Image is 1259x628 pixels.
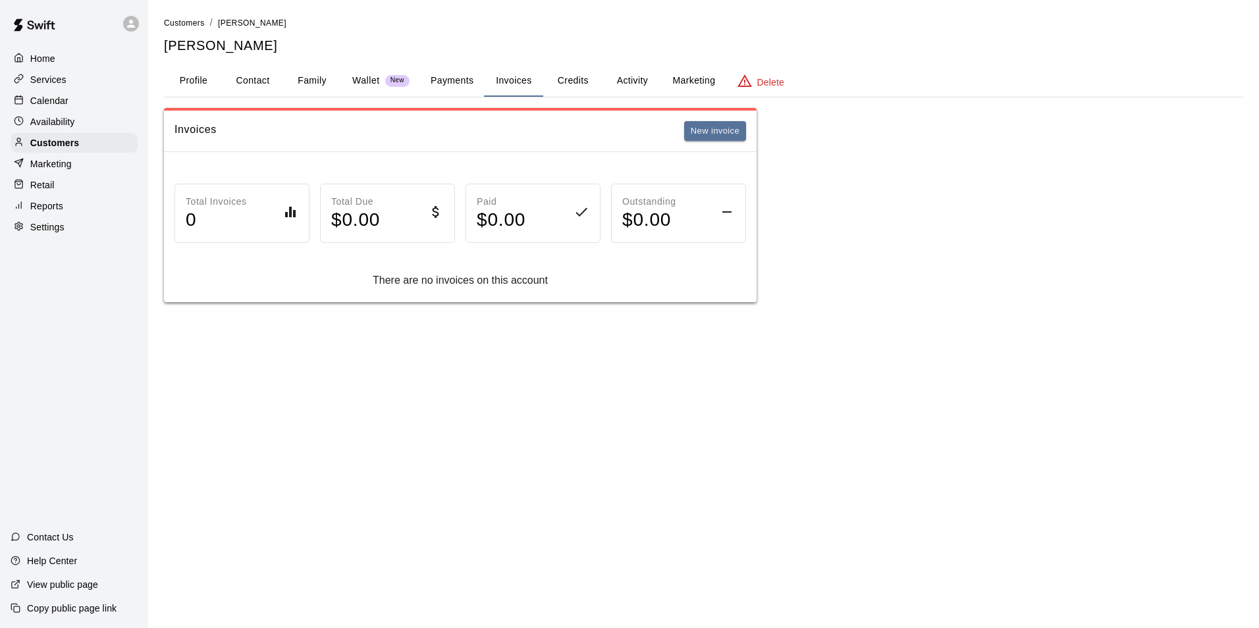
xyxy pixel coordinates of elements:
h4: 0 [186,209,247,232]
p: Help Center [27,554,77,567]
p: Total Invoices [186,195,247,209]
h4: $ 0.00 [331,209,380,232]
p: Services [30,73,67,86]
p: Settings [30,221,65,234]
a: Customers [164,17,205,28]
p: Delete [757,76,784,89]
button: Contact [223,65,282,97]
button: Payments [420,65,484,97]
p: Marketing [30,157,72,170]
p: Total Due [331,195,380,209]
span: Customers [164,18,205,28]
button: Invoices [484,65,543,97]
p: Reports [30,199,63,213]
button: New invoice [684,121,746,142]
nav: breadcrumb [164,16,1243,30]
a: Customers [11,133,138,153]
a: Retail [11,175,138,195]
button: Credits [543,65,603,97]
button: Activity [603,65,662,97]
a: Home [11,49,138,68]
h4: $ 0.00 [622,209,676,232]
p: Copy public page link [27,602,117,615]
li: / [210,16,213,30]
a: Reports [11,196,138,216]
p: Contact Us [27,531,74,544]
a: Availability [11,112,138,132]
div: There are no invoices on this account [174,275,746,286]
a: Marketing [11,154,138,174]
p: Outstanding [622,195,676,209]
p: View public page [27,578,98,591]
button: Marketing [662,65,726,97]
span: [PERSON_NAME] [218,18,286,28]
p: Home [30,52,55,65]
p: Paid [477,195,525,209]
p: Calendar [30,94,68,107]
h5: [PERSON_NAME] [164,37,1243,55]
h6: Invoices [174,121,217,142]
a: Settings [11,217,138,237]
p: Customers [30,136,79,149]
p: Availability [30,115,75,128]
a: Calendar [11,91,138,111]
button: Profile [164,65,223,97]
h4: $ 0.00 [477,209,525,232]
button: Family [282,65,342,97]
a: Services [11,70,138,90]
div: basic tabs example [164,65,1243,97]
span: New [385,76,410,85]
p: Wallet [352,74,380,88]
p: Retail [30,178,55,192]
